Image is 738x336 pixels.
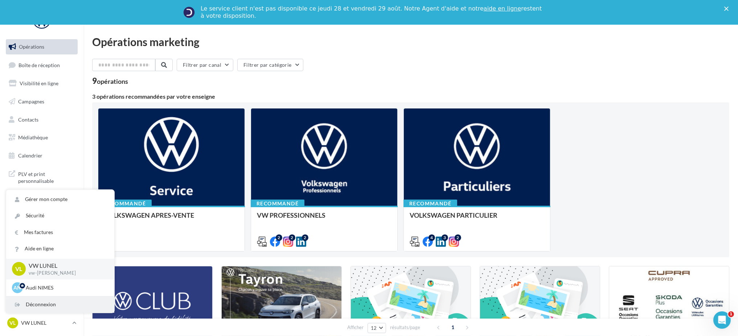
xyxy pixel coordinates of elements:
a: Visibilité en ligne [4,76,79,91]
div: 3 opérations recommandées par votre enseigne [92,94,729,99]
div: Recommandé [98,200,152,208]
span: Boîte de réception [19,62,60,68]
span: VW PROFESSIONNELS [257,211,325,219]
span: Campagnes [18,98,44,105]
div: 2 [455,234,461,241]
a: Campagnes DataOnDemand [4,190,79,212]
p: VW LUNEL [29,262,103,270]
p: vw-[PERSON_NAME] [29,270,103,276]
div: 2 [302,234,308,241]
span: Opérations [19,44,44,50]
div: Opérations marketing [92,36,729,47]
a: Calendrier [4,148,79,163]
div: Recommandé [251,200,304,208]
span: 12 [371,325,377,331]
div: 4 [429,234,435,241]
p: Audi NIMES [26,284,106,291]
div: Fermer [724,7,731,11]
span: Calendrier [18,152,42,159]
a: Médiathèque [4,130,79,145]
a: Gérer mon compte [6,191,114,208]
div: 3 [442,234,448,241]
span: résultats/page [390,324,420,331]
span: VOLKSWAGEN APRES-VENTE [104,211,194,219]
a: Contacts [4,112,79,127]
a: Opérations [4,39,79,54]
button: Filtrer par catégorie [237,59,303,71]
a: aide en ligne [484,5,521,12]
div: Recommandé [403,200,457,208]
a: Aide en ligne [6,241,114,257]
div: opérations [97,78,128,85]
span: Contacts [18,116,38,122]
span: VL [10,319,16,327]
span: 1 [728,311,734,317]
span: VOLKSWAGEN PARTICULIER [410,211,497,219]
span: VL [16,265,22,273]
a: Boîte de réception [4,57,79,73]
div: 2 [276,234,282,241]
span: Afficher [347,324,364,331]
iframe: Intercom live chat [713,311,731,329]
div: Le service client n'est pas disponible ce jeudi 28 et vendredi 29 août. Notre Agent d'aide et not... [201,5,543,20]
button: 12 [368,323,386,333]
span: Médiathèque [18,134,48,140]
div: Déconnexion [6,296,114,313]
span: 1 [447,321,459,333]
span: AN [14,284,21,291]
img: Profile image for Service-Client [183,7,195,18]
a: VL VW LUNEL [6,316,78,330]
p: VW LUNEL [21,319,69,327]
div: 2 [289,234,295,241]
a: Campagnes [4,94,79,109]
a: Mes factures [6,224,114,241]
span: Visibilité en ligne [20,80,58,86]
div: 9 [92,77,128,85]
span: PLV et print personnalisable [18,169,75,185]
button: Filtrer par canal [177,59,233,71]
a: PLV et print personnalisable [4,166,79,188]
a: Sécurité [6,208,114,224]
